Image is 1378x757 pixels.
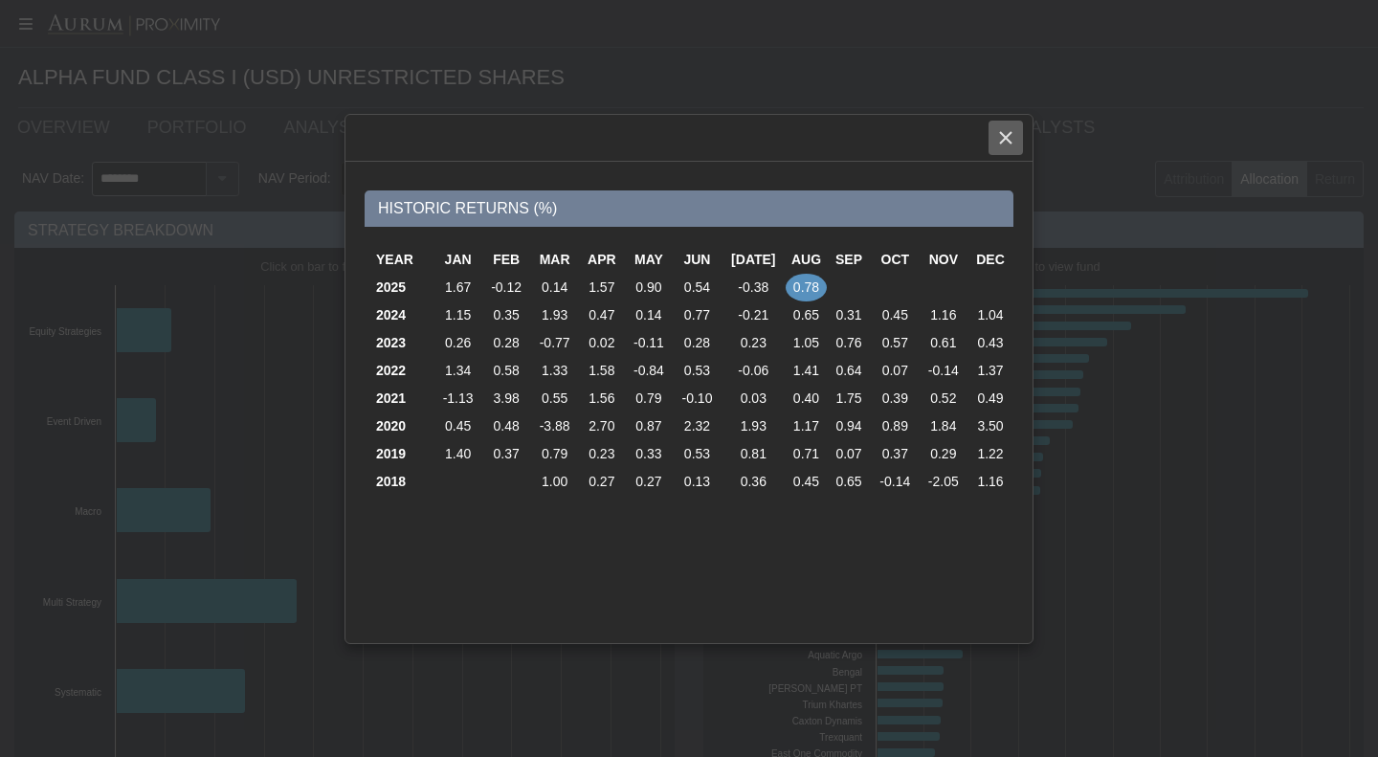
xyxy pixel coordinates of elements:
td: 1.22 [967,440,1013,468]
th: 2019 [365,440,433,468]
td: 0.07 [827,440,871,468]
td: 0.43 [967,329,1013,357]
td: 1.05 [786,329,827,357]
td: -0.06 [722,357,786,385]
td: 0.48 [482,412,531,440]
td: 0.61 [920,329,968,357]
td: 0.35 [482,301,531,329]
th: 2024 [365,301,433,329]
td: 1.16 [967,468,1013,496]
td: 0.65 [786,301,827,329]
td: -0.21 [722,301,786,329]
th: NOV [920,246,968,274]
td: 0.27 [579,468,625,496]
td: -3.88 [530,412,579,440]
td: 1.34 [433,357,482,385]
td: 1.93 [530,301,579,329]
td: 1.17 [786,412,827,440]
th: [DATE] [722,246,786,274]
td: 1.58 [579,357,625,385]
td: 1.56 [579,385,625,412]
td: 1.04 [967,301,1013,329]
td: 0.40 [786,385,827,412]
td: 0.76 [827,329,871,357]
th: 2023 [365,329,433,357]
td: 0.53 [673,440,722,468]
td: 0.54 [673,274,722,301]
th: FEB [482,246,531,274]
th: 2025 [365,274,433,301]
td: 0.81 [722,440,786,468]
td: 0.33 [625,440,674,468]
th: 2021 [365,385,433,412]
td: 1.16 [920,301,968,329]
td: 0.64 [827,357,871,385]
td: -0.84 [625,357,674,385]
td: 0.71 [786,440,827,468]
th: MAY [625,246,674,274]
td: 3.98 [482,385,531,412]
td: 0.39 [871,385,920,412]
td: -0.77 [530,329,579,357]
td: 0.28 [482,329,531,357]
td: 0.94 [827,412,871,440]
td: 1.93 [722,412,786,440]
td: -0.14 [871,468,920,496]
td: 0.65 [827,468,871,496]
td: 0.79 [625,385,674,412]
td: 0.90 [625,274,674,301]
td: 0.45 [786,468,827,496]
td: -0.10 [673,385,722,412]
td: 1.15 [433,301,482,329]
td: 0.07 [871,357,920,385]
td: 0.87 [625,412,674,440]
td: 0.57 [871,329,920,357]
td: 0.53 [673,357,722,385]
td: 0.77 [673,301,722,329]
td: 0.23 [579,440,625,468]
td: 0.13 [673,468,722,496]
td: -0.12 [482,274,531,301]
td: 0.58 [482,357,531,385]
th: 2018 [365,468,433,496]
td: 0.55 [530,385,579,412]
td: 1.41 [786,357,827,385]
td: 1.57 [579,274,625,301]
th: 2020 [365,412,433,440]
td: 1.84 [920,412,968,440]
td: 0.79 [530,440,579,468]
td: 0.23 [722,329,786,357]
td: 0.02 [579,329,625,357]
td: 0.26 [433,329,482,357]
td: 0.37 [871,440,920,468]
th: 2022 [365,357,433,385]
td: 0.27 [625,468,674,496]
td: 0.45 [871,301,920,329]
td: 1.75 [827,385,871,412]
td: 1.00 [530,468,579,496]
td: 0.49 [967,385,1013,412]
td: -0.11 [625,329,674,357]
td: 0.36 [722,468,786,496]
div: Close [989,121,1023,155]
td: 0.47 [579,301,625,329]
td: 0.03 [722,385,786,412]
td: 0.28 [673,329,722,357]
th: JUN [673,246,722,274]
td: 0.45 [433,412,482,440]
th: YEAR [365,246,433,274]
td: -2.05 [920,468,968,496]
td: -0.14 [920,357,968,385]
td: 0.78 [786,274,827,301]
td: 1.40 [433,440,482,468]
td: 1.67 [433,274,482,301]
td: 0.14 [625,301,674,329]
th: AUG [786,246,827,274]
td: 0.31 [827,301,871,329]
td: 1.37 [967,357,1013,385]
th: MAR [530,246,579,274]
td: 3.50 [967,412,1013,440]
td: 0.14 [530,274,579,301]
th: SEP [827,246,871,274]
th: APR [579,246,625,274]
